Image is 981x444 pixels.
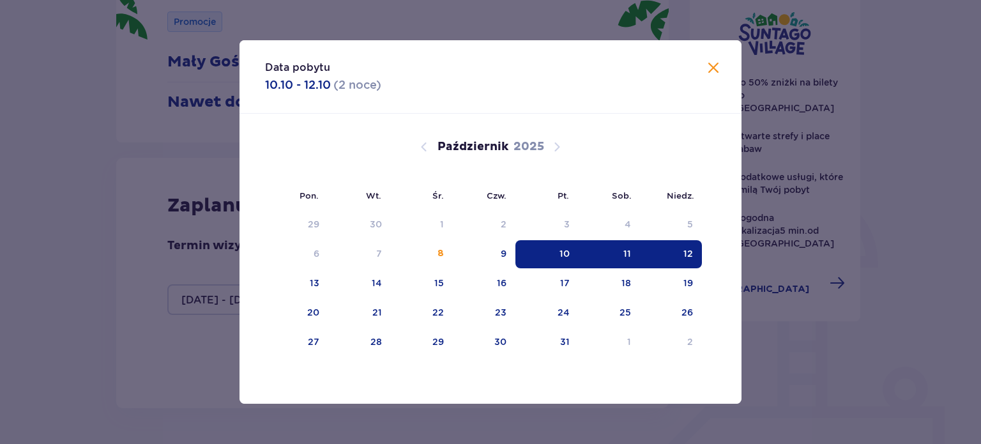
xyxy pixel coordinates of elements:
td: Data niedostępna. czwartek, 2 października 2025 [453,211,516,239]
small: Pt. [558,190,569,201]
div: 25 [620,306,631,319]
div: 26 [681,306,693,319]
div: 28 [370,335,382,348]
td: 14 [328,270,392,298]
div: 23 [495,306,506,319]
small: Pon. [300,190,319,201]
div: 24 [558,306,570,319]
div: 1 [440,218,444,231]
div: 11 [623,247,631,260]
td: 24 [515,299,579,327]
div: 9 [501,247,506,260]
td: 26 [640,299,702,327]
p: Październik [437,139,508,155]
td: Data niedostępna. poniedziałek, 29 września 2025 [265,211,328,239]
div: 15 [434,277,444,289]
td: 27 [265,328,328,356]
td: Data niedostępna. wtorek, 30 września 2025 [328,211,392,239]
td: 22 [391,299,453,327]
td: 31 [515,328,579,356]
td: 18 [579,270,641,298]
div: 3 [564,218,570,231]
button: Zamknij [706,61,721,77]
div: 6 [314,247,319,260]
td: 17 [515,270,579,298]
div: 8 [437,247,444,260]
small: Czw. [487,190,506,201]
div: 30 [370,218,382,231]
td: 13 [265,270,328,298]
td: Data zaznaczona. sobota, 11 października 2025 [579,240,641,268]
td: 8 [391,240,453,268]
td: 1 [579,328,641,356]
div: 2 [687,335,693,348]
div: 17 [560,277,570,289]
td: Data niedostępna. wtorek, 7 października 2025 [328,240,392,268]
p: 2025 [513,139,544,155]
td: 21 [328,299,392,327]
div: 21 [372,306,382,319]
td: 30 [453,328,516,356]
div: 14 [372,277,382,289]
td: 16 [453,270,516,298]
div: 20 [307,306,319,319]
p: Data pobytu [265,61,330,75]
button: Poprzedni miesiąc [416,139,432,155]
td: Data zaznaczona. piątek, 10 października 2025 [515,240,579,268]
div: 7 [376,247,382,260]
div: 2 [501,218,506,231]
div: 29 [432,335,444,348]
small: Wt. [366,190,381,201]
div: 4 [625,218,631,231]
td: 25 [579,299,641,327]
td: 28 [328,328,392,356]
div: 12 [683,247,693,260]
div: 31 [560,335,570,348]
p: 10.10 - 12.10 [265,77,331,93]
td: 23 [453,299,516,327]
small: Śr. [432,190,444,201]
div: 19 [683,277,693,289]
div: 30 [494,335,506,348]
div: 1 [627,335,631,348]
div: 5 [687,218,693,231]
div: 18 [621,277,631,289]
small: Sob. [612,190,632,201]
td: Data niedostępna. niedziela, 5 października 2025 [640,211,702,239]
button: Następny miesiąc [549,139,565,155]
p: ( 2 noce ) [333,77,381,93]
td: 15 [391,270,453,298]
td: 19 [640,270,702,298]
td: Data zaznaczona. niedziela, 12 października 2025 [640,240,702,268]
td: 9 [453,240,516,268]
div: 16 [497,277,506,289]
td: 20 [265,299,328,327]
td: Data niedostępna. poniedziałek, 6 października 2025 [265,240,328,268]
td: Data niedostępna. sobota, 4 października 2025 [579,211,641,239]
div: 10 [559,247,570,260]
div: 29 [308,218,319,231]
td: 29 [391,328,453,356]
div: 27 [308,335,319,348]
td: Data niedostępna. piątek, 3 października 2025 [515,211,579,239]
div: 22 [432,306,444,319]
div: 13 [310,277,319,289]
td: 2 [640,328,702,356]
small: Niedz. [667,190,694,201]
td: Data niedostępna. środa, 1 października 2025 [391,211,453,239]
